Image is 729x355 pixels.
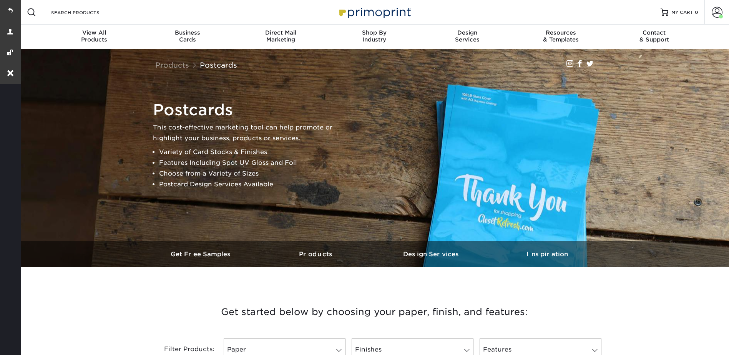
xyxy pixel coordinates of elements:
img: Primoprint [336,4,413,20]
a: DesignServices [421,25,514,49]
div: Services [421,29,514,43]
h3: Get started below by choosing your paper, finish, and features: [149,295,599,329]
h3: Inspiration [490,250,605,258]
a: Inspiration [490,241,605,267]
a: BusinessCards [141,25,234,49]
div: Marketing [234,29,327,43]
h3: Get Free Samples [144,250,259,258]
li: Features Including Spot UV Gloss and Foil [159,158,345,168]
div: Industry [327,29,421,43]
li: Choose from a Variety of Sizes [159,168,345,179]
div: Products [48,29,141,43]
a: Postcards [200,61,237,69]
div: & Support [608,29,701,43]
span: MY CART [671,9,693,16]
span: Design [421,29,514,36]
p: This cost-effective marketing tool can help promote or highlight your business, products or servi... [153,122,345,144]
span: 0 [695,10,698,15]
span: Contact [608,29,701,36]
a: Contact& Support [608,25,701,49]
input: SEARCH PRODUCTS..... [50,8,125,17]
span: Resources [514,29,608,36]
h1: Postcards [153,101,345,119]
li: Postcard Design Services Available [159,179,345,190]
span: Direct Mail [234,29,327,36]
a: Products [155,61,189,69]
span: Shop By [327,29,421,36]
span: Business [141,29,234,36]
span: View All [48,29,141,36]
a: Shop ByIndustry [327,25,421,49]
li: Variety of Card Stocks & Finishes [159,147,345,158]
a: Products [259,241,374,267]
a: Get Free Samples [144,241,259,267]
a: Design Services [374,241,490,267]
div: & Templates [514,29,608,43]
h3: Products [259,250,374,258]
div: Cards [141,29,234,43]
h3: Design Services [374,250,490,258]
a: Direct MailMarketing [234,25,327,49]
a: Resources& Templates [514,25,608,49]
a: View AllProducts [48,25,141,49]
